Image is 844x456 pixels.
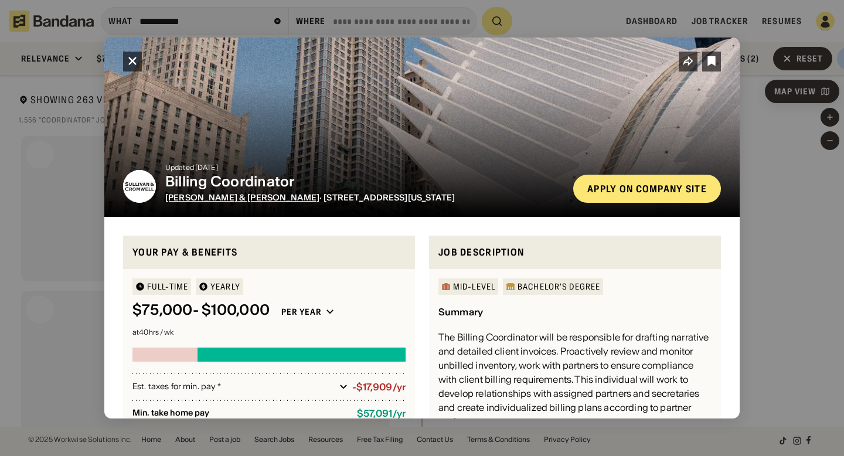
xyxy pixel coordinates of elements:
[165,173,564,190] div: Billing Coordinator
[357,408,406,419] div: $ 57,091 / yr
[165,192,319,203] a: [PERSON_NAME] & [PERSON_NAME]
[132,329,406,336] div: at 40 hrs / wk
[165,193,564,203] div: · [STREET_ADDRESS][US_STATE]
[453,283,495,291] div: Mid-Level
[132,302,270,319] div: $ 75,000 - $100,000
[165,164,564,171] div: Updated [DATE]
[132,408,348,419] div: Min. take home pay
[281,307,321,317] div: Per year
[352,382,406,393] div: -$17,909/yr
[210,283,240,291] div: YEARLY
[123,170,156,203] img: Sullivan & Cromwell logo
[438,330,712,428] div: The Billing Coordinator will be responsible for drafting narrative and detailed client invoices. ...
[438,245,712,260] div: Job Description
[132,381,335,393] div: Est. taxes for min. pay *
[147,283,188,291] div: Full-time
[132,245,406,260] div: Your pay & benefits
[587,184,707,193] div: Apply on company site
[573,175,721,203] a: Apply on company site
[518,283,600,291] div: Bachelor's Degree
[438,306,483,318] div: Summary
